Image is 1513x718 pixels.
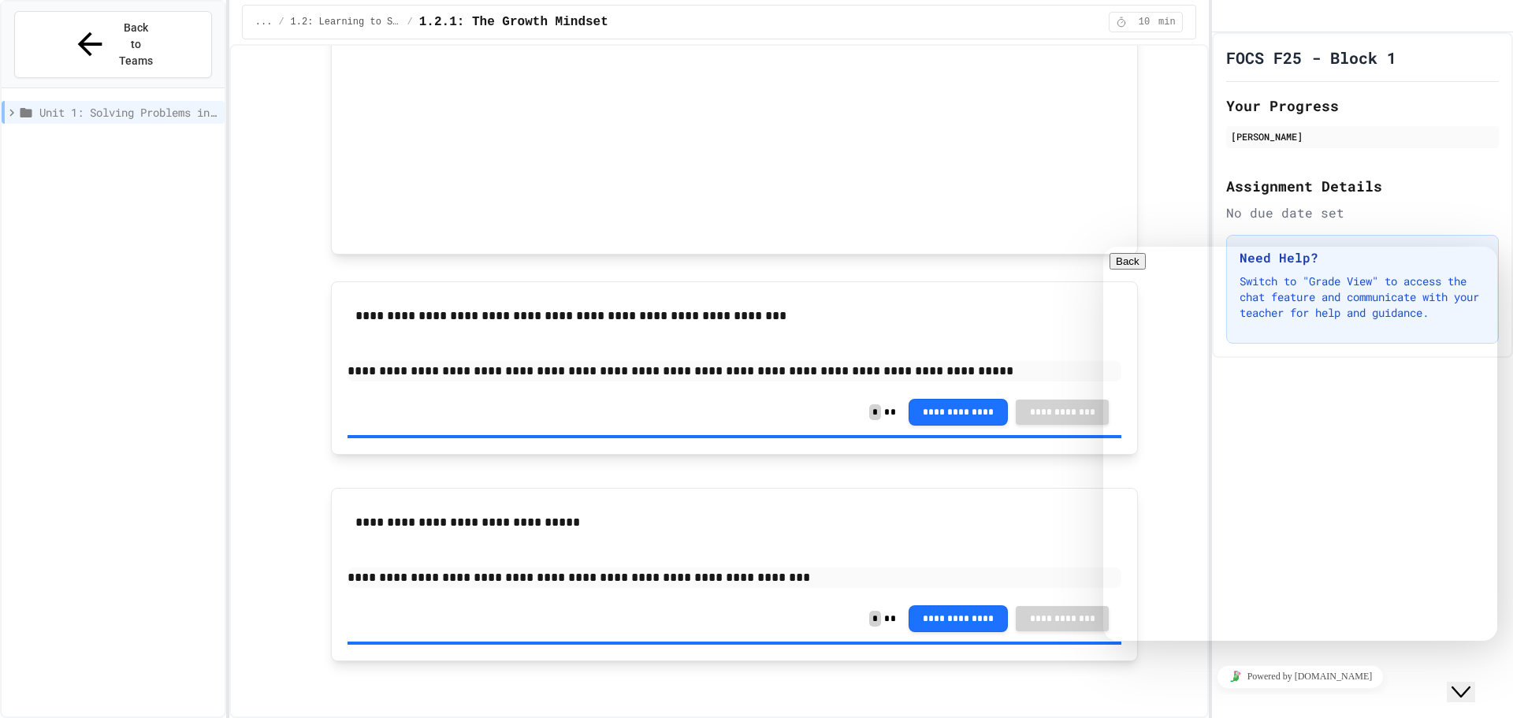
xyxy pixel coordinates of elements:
iframe: chat widget [1103,247,1497,641]
span: Back to Teams [117,20,154,69]
h1: FOCS F25 - Block 1 [1226,47,1396,69]
span: / [278,16,284,28]
button: Back to Teams [14,11,212,78]
iframe: chat widget [1447,655,1497,702]
h2: Your Progress [1226,95,1499,117]
span: Unit 1: Solving Problems in Computer Science [39,104,218,121]
span: 1.2: Learning to Solve Hard Problems [291,16,401,28]
span: min [1158,16,1176,28]
span: 10 [1132,16,1157,28]
h2: Assignment Details [1226,175,1499,197]
iframe: chat widget [1103,659,1497,694]
span: / [407,16,413,28]
div: No due date set [1226,203,1499,222]
span: ... [255,16,273,28]
div: [PERSON_NAME] [1231,129,1494,143]
span: 1.2.1: The Growth Mindset [419,13,608,32]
